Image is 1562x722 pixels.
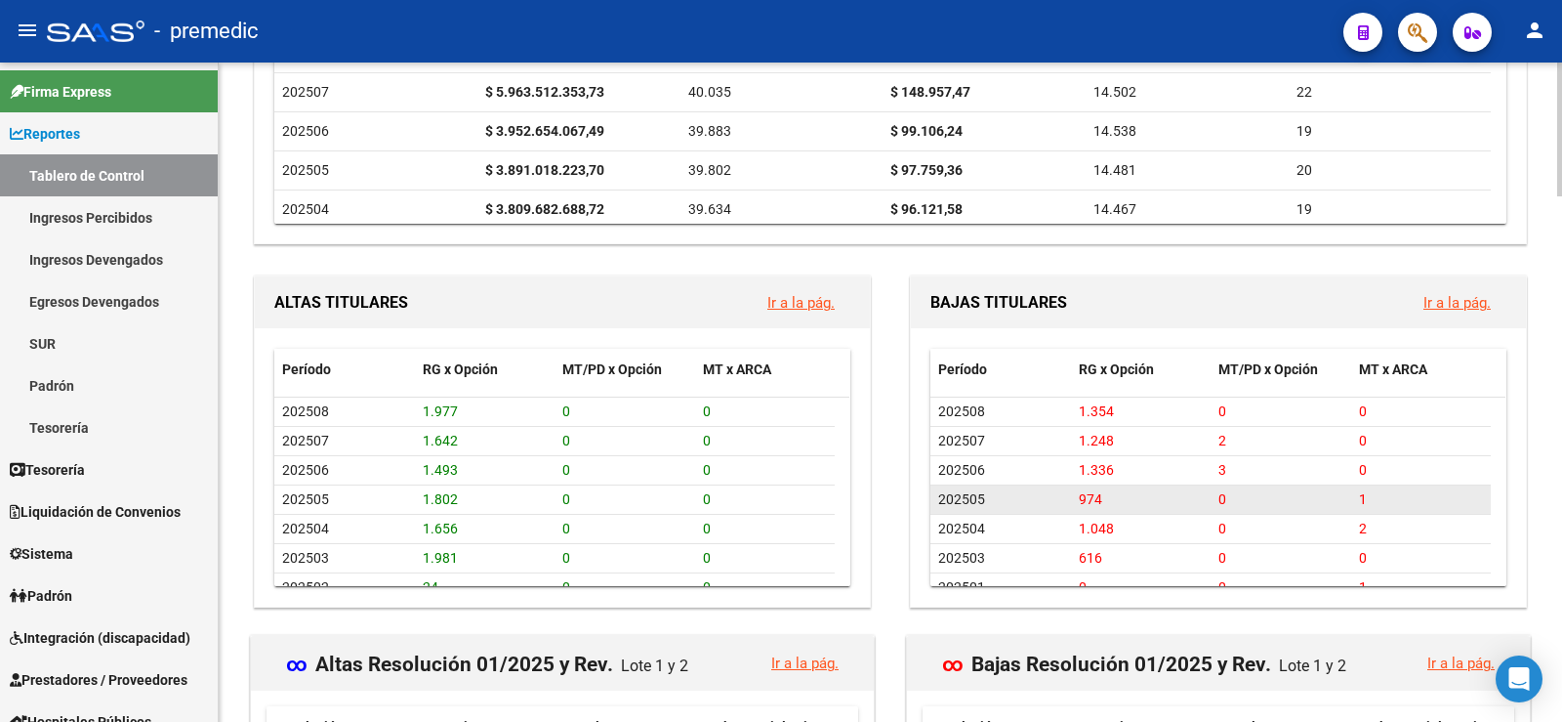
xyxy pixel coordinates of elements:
span: Sistema [10,543,73,565]
span: 1.642 [423,433,458,448]
span: 1.048 [1079,521,1114,536]
datatable-header-cell: RG x Opción [415,349,555,391]
span: 202504 [938,521,985,536]
span: 0 [1218,550,1226,566]
span: 3 [1218,462,1226,478]
span: - premedic [154,10,259,53]
a: Ir a la pág. [767,294,835,312]
span: 0 [562,403,570,419]
span: 1.802 [423,491,458,507]
span: 1.977 [423,403,458,419]
span: 0 [1359,403,1367,419]
span: 1 [1359,491,1367,507]
strong: $ 3.952.654.067,49 [485,123,604,139]
span: 40.035 [688,84,731,100]
span: RG x Opción [423,361,498,377]
strong: $ 3.891.018.223,70 [485,162,604,178]
span: Período [938,361,987,377]
span: 22 [1296,84,1312,100]
span: Tesorería [10,459,85,481]
span: 19 [1296,123,1312,139]
span: 202507 [282,433,329,448]
span: 616 [1079,550,1102,566]
span: MT x ARCA [703,361,771,377]
span: Lote 1 y 2 [1279,657,1346,675]
span: 0 [703,491,711,507]
mat-card-title: Altas Resolución 01/2025 y Rev. [286,639,696,675]
span: 1.336 [1079,462,1114,478]
span: 0 [562,579,570,595]
span: 0 [703,433,711,448]
span: 14.467 [1093,201,1136,217]
span: 1.656 [423,521,458,536]
span: 1.981 [423,550,458,566]
span: 0 [703,521,711,536]
span: Padrón [10,585,72,607]
span: Liquidación de Convenios [10,501,181,523]
datatable-header-cell: Período [274,349,415,391]
span: Firma Express [10,81,111,103]
span: 14.538 [1093,123,1136,139]
span: 0 [1079,579,1087,595]
datatable-header-cell: RG x Opción [1071,349,1212,391]
span: 39.883 [688,123,731,139]
strong: $ 148.957,47 [890,84,970,100]
span: 0 [562,550,570,566]
button: Ir a la pág. [1412,645,1510,681]
a: Ir a la pág. [1427,655,1495,672]
span: 39.634 [688,201,731,217]
span: 0 [1218,403,1226,419]
span: ALTAS TITULARES [274,293,408,312]
span: 202503 [938,550,985,566]
datatable-header-cell: MT/PD x Opción [555,349,695,391]
span: 0 [1359,550,1367,566]
button: Ir a la pág. [756,645,854,681]
mat-icon: menu [16,19,39,42]
a: Ir a la pág. [771,655,839,672]
span: 202505 [938,491,985,507]
span: 24 [423,579,438,595]
mat-card-title: Bajas Resolución 01/2025 y Rev. [942,639,1354,675]
span: 0 [1218,491,1226,507]
span: 202505 [282,491,329,507]
strong: $ 99.106,24 [890,123,963,139]
span: 1.248 [1079,433,1114,448]
span: BAJAS TITULARES [930,293,1067,312]
datatable-header-cell: MT x ARCA [695,349,836,391]
span: 0 [1359,433,1367,448]
span: 974 [1079,491,1102,507]
span: 20 [1296,162,1312,178]
span: 0 [562,462,570,478]
span: 202507 [938,433,985,448]
mat-icon: person [1523,19,1546,42]
span: 14.502 [1093,84,1136,100]
datatable-header-cell: MT x ARCA [1351,349,1492,391]
strong: $ 96.121,58 [890,201,963,217]
strong: $ 5.963.512.353,73 [485,84,604,100]
span: 202506 [282,123,329,139]
span: 202506 [938,462,985,478]
span: 0 [562,491,570,507]
span: 14.481 [1093,162,1136,178]
span: 1.354 [1079,403,1114,419]
strong: $ 97.759,36 [890,162,963,178]
datatable-header-cell: Período [930,349,1071,391]
span: Reportes [10,123,80,145]
span: 202504 [282,201,329,217]
span: 2 [1359,521,1367,536]
button: Ir a la pág. [752,284,850,320]
span: 0 [562,521,570,536]
button: Ir a la pág. [1408,284,1506,320]
span: 1.493 [423,462,458,478]
span: 2 [1218,433,1226,448]
datatable-header-cell: MT/PD x Opción [1211,349,1351,391]
span: 0 [1218,579,1226,595]
span: 202505 [282,162,329,178]
span: 0 [703,462,711,478]
span: 202508 [938,403,985,419]
span: 1 [1359,579,1367,595]
span: ∞ [942,653,964,676]
span: MT/PD x Opción [1218,361,1318,377]
span: 202507 [282,84,329,100]
span: RG x Opción [1079,361,1154,377]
